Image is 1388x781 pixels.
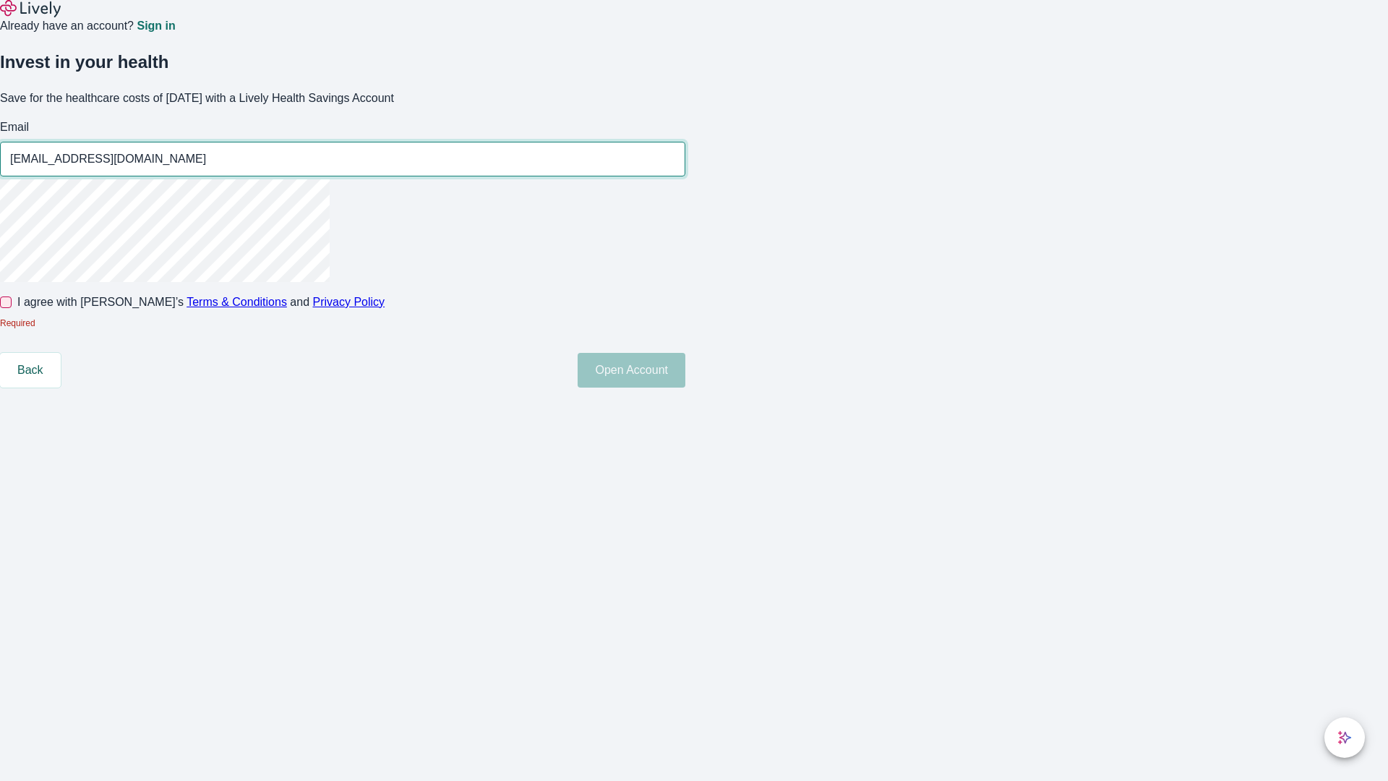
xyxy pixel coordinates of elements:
[187,296,287,308] a: Terms & Conditions
[1337,730,1352,745] svg: Lively AI Assistant
[1324,717,1365,758] button: chat
[17,294,385,311] span: I agree with [PERSON_NAME]’s and
[313,296,385,308] a: Privacy Policy
[137,20,175,32] a: Sign in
